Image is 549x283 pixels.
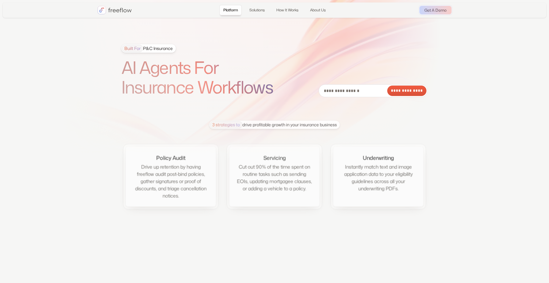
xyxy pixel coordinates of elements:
div: Servicing [263,154,286,162]
a: About Us [306,5,330,15]
div: Instantly match text and image application data to your eligibility guidelines across all your un... [340,163,416,192]
form: Email Form [319,84,428,97]
div: Cut out 90% of the time spent on routine tasks such as sending EOIs, updating mortgagee clauses, ... [237,163,312,192]
a: Solutions [245,5,269,15]
span: 3 strategies to [210,121,242,128]
div: Policy Audit [156,154,185,162]
div: P&C Insurance [122,45,173,52]
a: home [97,6,132,14]
span: Built For [122,45,143,52]
a: Platform [219,5,241,15]
div: Drive up retention by having freeflow audit post-bind policies, gather signatures or proof of dis... [133,163,209,199]
a: Get A Demo [419,6,452,14]
h1: AI Agents For Insurance Workflows [121,58,290,97]
a: How It Works [272,5,302,15]
div: Underwriting [363,154,394,162]
div: drive profitable growth in your insurance business [210,121,337,128]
